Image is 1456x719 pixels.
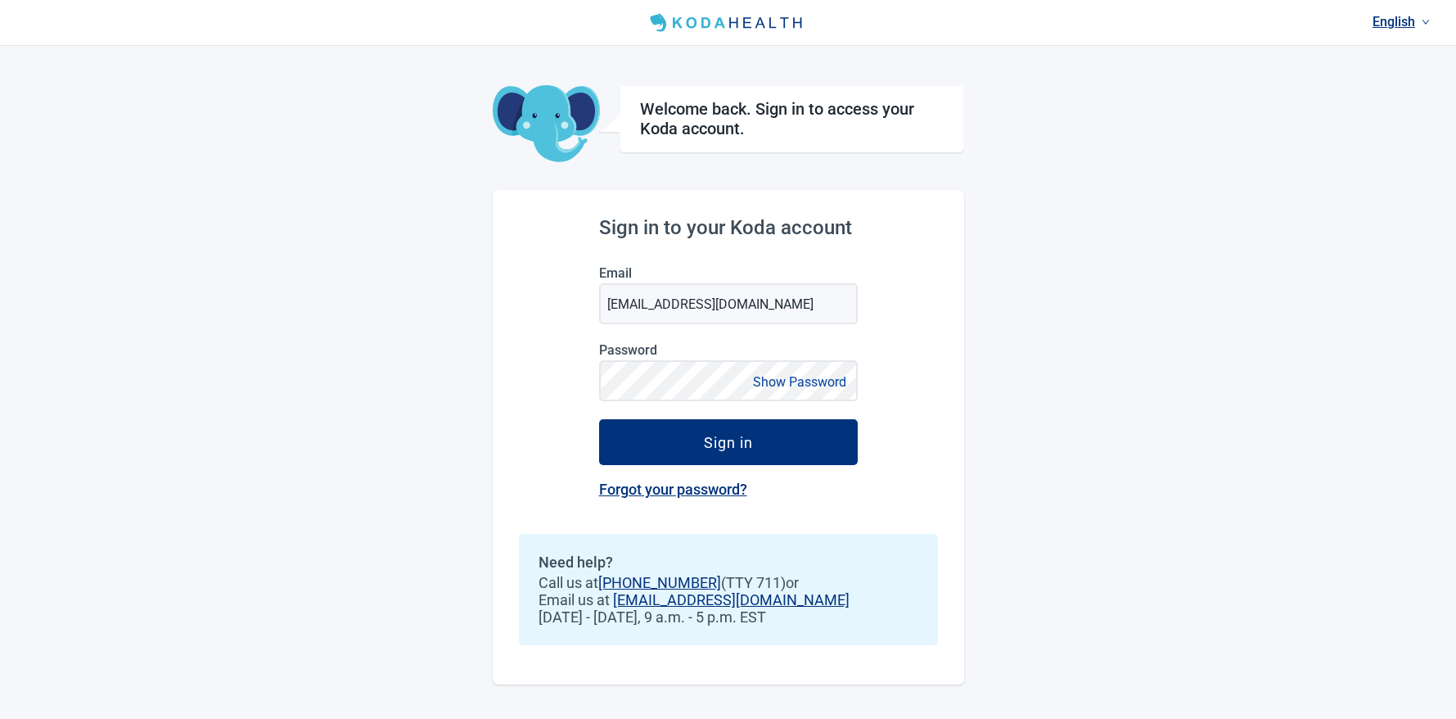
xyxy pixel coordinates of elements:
h2: Need help? [539,554,918,571]
span: [DATE] - [DATE], 9 a.m. - 5 p.m. EST [539,608,918,626]
a: [PHONE_NUMBER] [598,574,721,591]
a: Forgot your password? [599,481,747,498]
span: Call us at (TTY 711) or [539,574,918,591]
a: [EMAIL_ADDRESS][DOMAIN_NAME] [613,591,850,608]
span: Email us at [539,591,918,608]
img: Koda Health [643,10,812,36]
a: Current language: English [1366,8,1436,35]
span: down [1422,18,1430,26]
button: Sign in [599,419,858,465]
h1: Welcome back. Sign in to access your Koda account. [640,99,944,138]
button: Show Password [748,371,851,393]
label: Email [599,265,858,281]
main: Main content [493,46,964,685]
h2: Sign in to your Koda account [599,216,858,239]
div: Sign in [704,434,753,450]
label: Password [599,342,858,358]
img: Koda Elephant [493,85,600,164]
